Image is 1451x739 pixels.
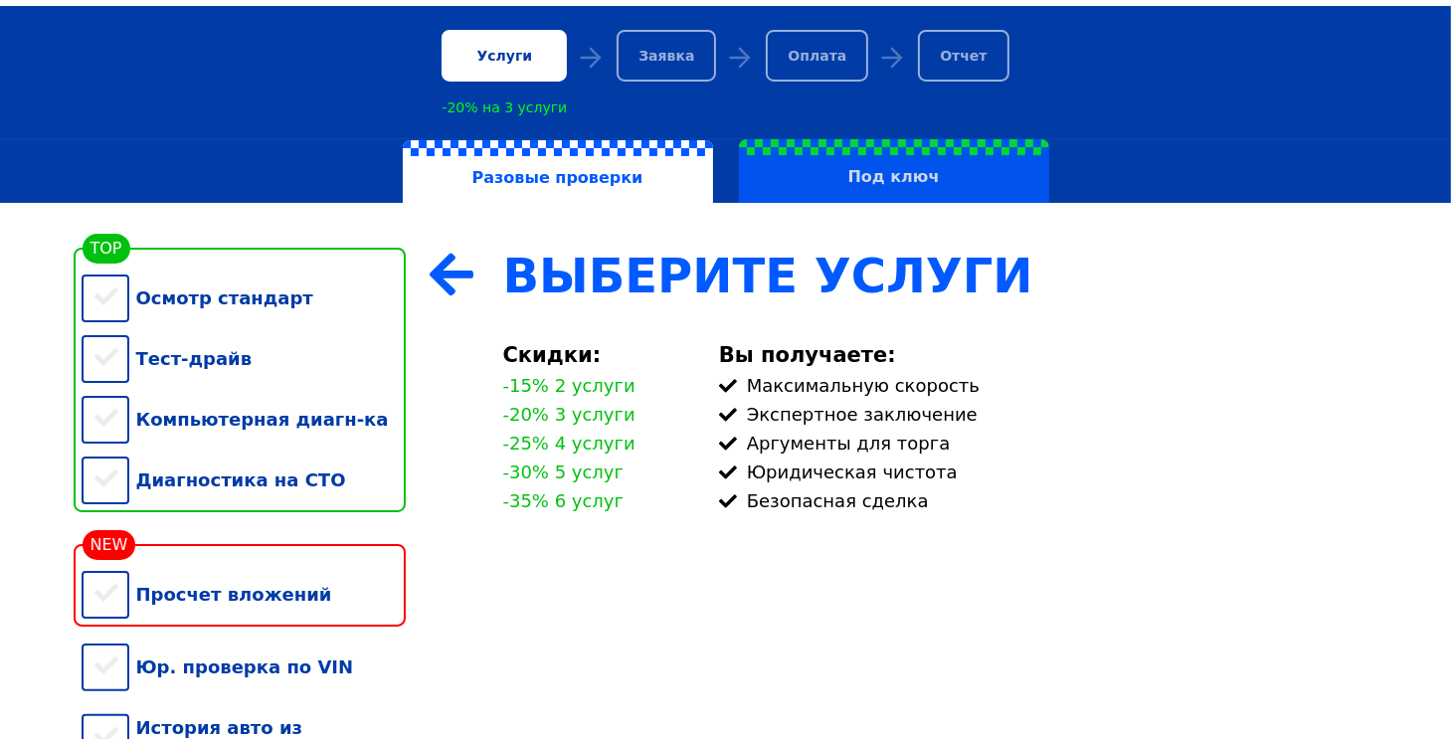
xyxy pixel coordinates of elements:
a: Под ключ [726,139,1062,203]
div: Экспертное заключение [719,404,1370,425]
div: Тест-драйв [82,328,406,389]
div: Осмотр стандарт [82,268,406,328]
div: -20% на 3 услуги [442,99,567,115]
div: Диагностика на СТО [82,450,406,510]
div: Просчет вложений [82,564,406,625]
div: -35% 6 услуг [503,490,635,511]
div: Услуги [442,30,567,82]
div: Отчет [918,30,1008,82]
label: Под ключ [739,139,1049,203]
div: -25% 4 услуги [503,433,635,454]
div: -20% 3 услуги [503,404,635,425]
div: Аргументы для торга [719,433,1370,454]
div: Максимальную скорость [719,375,1370,396]
div: Скидки: [503,343,695,367]
div: Безопасная сделка [719,490,1370,511]
div: Юр. проверка по VIN [82,637,406,697]
div: Заявка [617,30,716,82]
div: -15% 2 услуги [503,375,635,396]
div: Юридическая чистота [719,462,1370,482]
label: Разовые проверки [403,140,713,204]
div: Выберите Услуги [503,248,1370,303]
div: -30% 5 услуг [503,462,635,482]
div: Компьютерная диагн-ка [82,389,406,450]
div: Оплата [766,30,868,82]
div: Вы получаете: [719,343,1370,367]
